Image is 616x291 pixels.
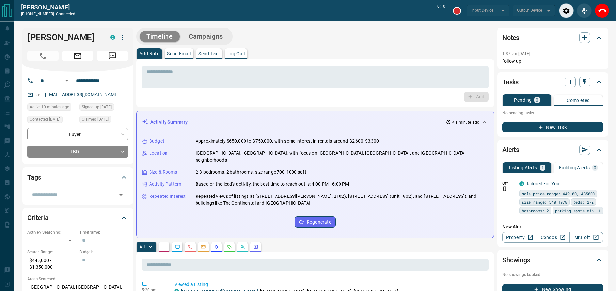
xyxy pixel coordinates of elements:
div: Alerts [502,142,603,158]
p: Search Range: [27,249,76,255]
p: Repeated Interest [149,193,186,200]
p: No showings booked [502,272,603,278]
p: All [139,245,145,249]
p: 0 [536,98,538,102]
span: Signed up [DATE] [82,104,112,110]
p: 1:37 pm [DATE] [502,51,530,56]
span: Claimed [DATE] [82,116,109,123]
div: Tasks [502,74,603,90]
svg: Requests [227,244,232,249]
div: TBD [27,145,128,158]
p: Completed [567,98,590,103]
p: Areas Searched: [27,276,128,282]
div: Buyer [27,128,128,140]
p: Off [502,180,515,186]
svg: Emails [201,244,206,249]
svg: Push Notification Only [502,186,507,191]
div: Mute [577,3,592,18]
p: Send Text [198,51,219,56]
p: [PHONE_NUMBER] - [21,11,75,17]
div: condos.ca [110,35,115,40]
button: Open [117,190,126,199]
svg: Opportunities [240,244,245,249]
p: $445,000 - $1,350,000 [27,255,76,273]
h2: Showings [502,255,530,265]
svg: Email Verified [36,93,40,97]
button: Campaigns [182,31,229,42]
div: Notes [502,30,603,45]
p: Budget: [79,249,128,255]
span: parking spots min: 1 [555,207,601,214]
span: sale price range: 449100,1485000 [522,190,595,197]
p: Pending [514,98,532,102]
span: Contacted [DATE] [30,116,60,123]
button: Open [63,77,71,85]
svg: Notes [162,244,167,249]
div: Criteria [27,210,128,226]
button: Timeline [140,31,180,42]
span: beds: 2-2 [573,199,594,205]
div: Tags [27,169,128,185]
p: New Alert: [502,223,603,230]
p: Activity Summary [150,119,188,126]
p: Activity Pattern [149,181,181,188]
button: Regenerate [295,216,336,228]
a: [EMAIL_ADDRESS][DOMAIN_NAME] [45,92,119,97]
span: Email [62,51,93,61]
svg: Listing Alerts [214,244,219,249]
a: Condos [536,232,569,243]
h2: Notes [502,32,519,43]
p: Size & Rooms [149,169,177,176]
svg: Lead Browsing Activity [175,244,180,249]
p: < a minute ago [452,119,479,125]
h2: Alerts [502,145,519,155]
p: 0 [594,165,596,170]
p: Listing Alerts [509,165,537,170]
h2: Tags [27,172,41,182]
div: Thu Sep 11 2025 [79,103,128,112]
p: Send Email [167,51,191,56]
h1: [PERSON_NAME] [27,32,101,43]
p: Approximately $650,000 to $750,000, with some interest in rentals around $2,600-$3,300 [196,138,379,145]
p: 0:10 [437,3,445,18]
svg: Agent Actions [253,244,258,249]
h2: Tasks [502,77,519,87]
span: size range: 540,1978 [522,199,567,205]
p: follow up [502,58,603,65]
p: 2-3 bedrooms, 2 bathrooms, size range 700-1000 sqft [196,169,306,176]
div: condos.ca [519,181,524,186]
p: Repeated views of listings at [STREET_ADDRESS][PERSON_NAME], 2102), [STREET_ADDRESS] (unit 1902),... [196,193,488,207]
div: Thu Sep 11 2025 [79,116,128,125]
p: Actively Searching: [27,230,76,235]
p: No pending tasks [502,108,603,118]
h2: Criteria [27,213,49,223]
div: Thu Sep 11 2025 [27,116,76,125]
p: Add Note [139,51,159,56]
a: [PERSON_NAME] [21,3,75,11]
div: End Call [595,3,609,18]
span: bathrooms: 2 [522,207,549,214]
p: [GEOGRAPHIC_DATA], [GEOGRAPHIC_DATA], with focus on [GEOGRAPHIC_DATA], [GEOGRAPHIC_DATA], and [GE... [196,150,488,163]
a: Mr.Loft [569,232,603,243]
span: connected [56,12,75,16]
p: Timeframe: [79,230,128,235]
p: Budget [149,138,164,145]
p: Viewed a Listing [174,281,486,288]
div: Audio Settings [559,3,574,18]
span: Message [97,51,128,61]
div: Showings [502,252,603,268]
p: Location [149,150,167,157]
svg: Calls [188,244,193,249]
p: Log Call [227,51,245,56]
p: Building Alerts [559,165,590,170]
a: Tailored For You [526,181,559,186]
p: Based on the lead's activity, the best time to reach out is: 4:00 PM - 6:00 PM [196,181,349,188]
p: 1 [541,165,544,170]
span: Call [27,51,59,61]
div: Activity Summary< a minute ago [142,116,488,128]
div: Mon Sep 15 2025 [27,103,76,112]
a: Property [502,232,536,243]
span: Active 10 minutes ago [30,104,69,110]
button: New Task [502,122,603,132]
